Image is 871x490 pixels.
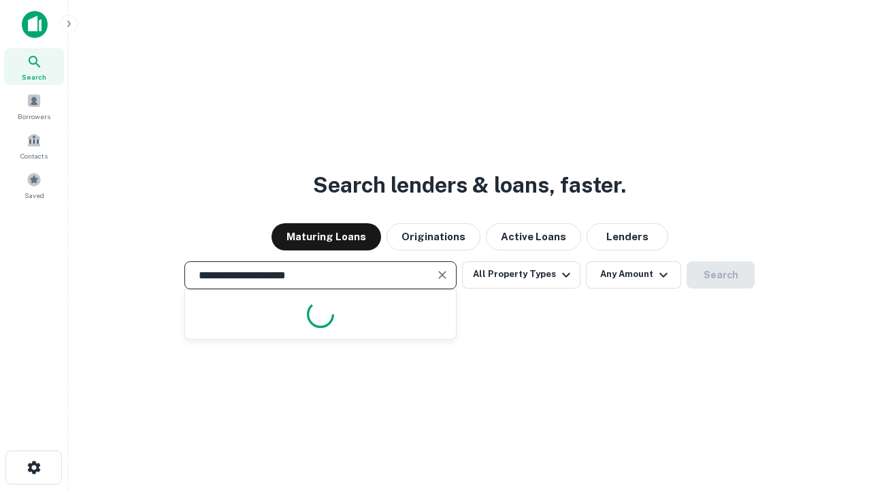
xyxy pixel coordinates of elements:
[586,261,681,289] button: Any Amount
[24,190,44,201] span: Saved
[4,48,64,85] a: Search
[486,223,581,250] button: Active Loans
[587,223,668,250] button: Lenders
[22,71,46,82] span: Search
[803,381,871,446] iframe: Chat Widget
[272,223,381,250] button: Maturing Loans
[20,150,48,161] span: Contacts
[4,88,64,125] a: Borrowers
[462,261,580,289] button: All Property Types
[22,11,48,38] img: capitalize-icon.png
[4,127,64,164] a: Contacts
[387,223,480,250] button: Originations
[313,169,626,201] h3: Search lenders & loans, faster.
[4,167,64,203] a: Saved
[433,265,452,284] button: Clear
[18,111,50,122] span: Borrowers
